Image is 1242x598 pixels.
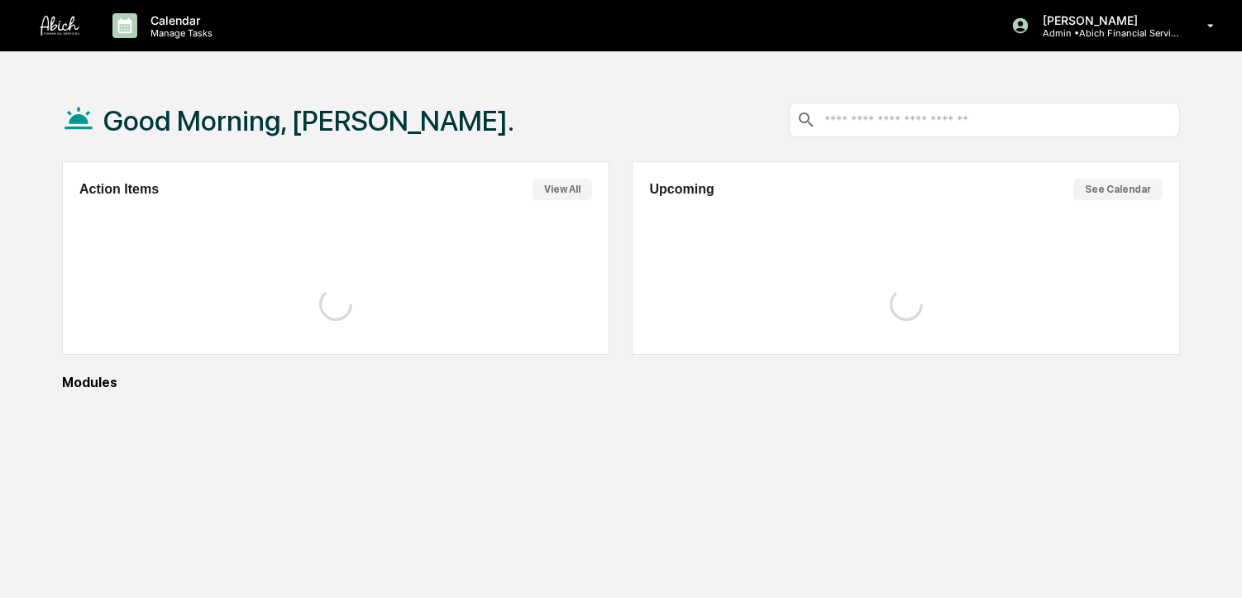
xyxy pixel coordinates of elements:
p: Manage Tasks [137,27,221,39]
button: View All [533,179,592,200]
h1: Good Morning, [PERSON_NAME]. [103,104,514,137]
h2: Action Items [79,182,159,197]
h2: Upcoming [649,182,714,197]
p: Calendar [137,13,221,27]
button: See Calendar [1073,179,1163,200]
p: [PERSON_NAME] [1029,13,1183,27]
img: logo [40,16,79,36]
p: Admin • Abich Financial Services [1029,27,1183,39]
div: Modules [62,375,1180,390]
